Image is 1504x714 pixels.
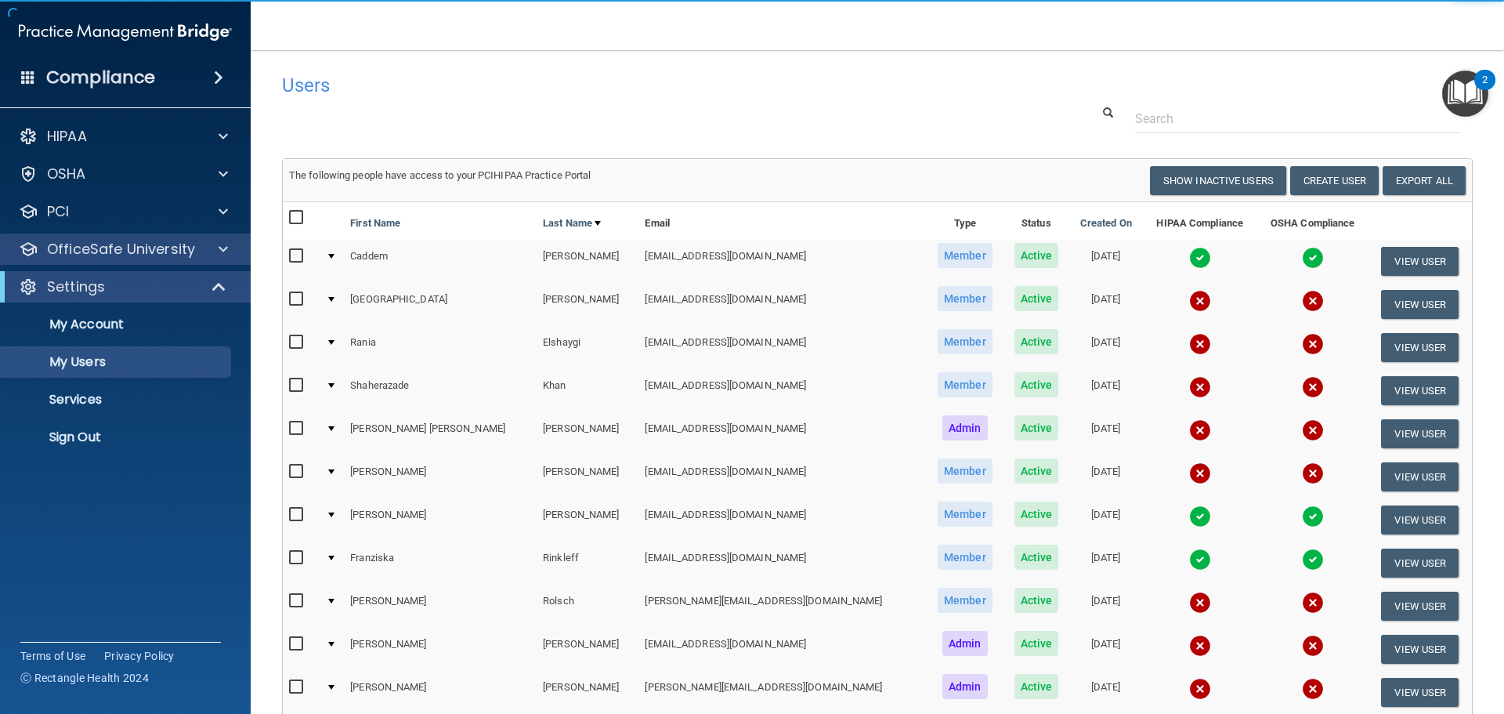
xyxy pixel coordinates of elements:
[1143,202,1257,240] th: HIPAA Compliance
[19,240,228,259] a: OfficeSafe University
[1189,376,1211,398] img: cross.ca9f0e7f.svg
[19,165,228,183] a: OSHA
[1069,283,1143,326] td: [DATE]
[638,455,926,498] td: [EMAIL_ADDRESS][DOMAIN_NAME]
[942,415,988,440] span: Admin
[1302,462,1324,484] img: cross.ca9f0e7f.svg
[1150,166,1286,195] button: Show Inactive Users
[1135,104,1461,133] input: Search
[289,169,591,181] span: The following people have access to your PCIHIPAA Practice Portal
[1014,329,1059,354] span: Active
[1302,247,1324,269] img: tick.e7d51cea.svg
[537,369,638,412] td: Khan
[1381,678,1459,707] button: View User
[344,326,537,369] td: Rania
[1014,458,1059,484] span: Active
[1302,678,1324,700] img: cross.ca9f0e7f.svg
[1189,635,1211,657] img: cross.ca9f0e7f.svg
[1189,290,1211,312] img: cross.ca9f0e7f.svg
[47,277,105,296] p: Settings
[938,458,992,484] span: Member
[1302,592,1324,614] img: cross.ca9f0e7f.svg
[938,502,992,527] span: Member
[1189,247,1211,269] img: tick.e7d51cea.svg
[1069,542,1143,585] td: [DATE]
[1189,506,1211,527] img: tick.e7d51cea.svg
[19,127,228,146] a: HIPAA
[1381,290,1459,319] button: View User
[344,671,537,714] td: [PERSON_NAME]
[1189,419,1211,441] img: cross.ca9f0e7f.svg
[1189,462,1211,484] img: cross.ca9f0e7f.svg
[938,329,992,354] span: Member
[1381,462,1459,491] button: View User
[1381,592,1459,621] button: View User
[1383,166,1466,195] a: Export All
[344,628,537,671] td: [PERSON_NAME]
[537,455,638,498] td: [PERSON_NAME]
[638,283,926,326] td: [EMAIL_ADDRESS][DOMAIN_NAME]
[1069,585,1143,628] td: [DATE]
[638,628,926,671] td: [EMAIL_ADDRESS][DOMAIN_NAME]
[537,326,638,369] td: Elshaygi
[19,277,227,296] a: Settings
[47,165,86,183] p: OSHA
[344,283,537,326] td: [GEOGRAPHIC_DATA]
[344,455,537,498] td: [PERSON_NAME]
[638,412,926,455] td: [EMAIL_ADDRESS][DOMAIN_NAME]
[1290,166,1379,195] button: Create User
[344,412,537,455] td: [PERSON_NAME] [PERSON_NAME]
[47,127,87,146] p: HIPAA
[344,542,537,585] td: Franziska
[938,372,992,397] span: Member
[47,240,195,259] p: OfficeSafe University
[1069,369,1143,412] td: [DATE]
[1381,419,1459,448] button: View User
[1069,498,1143,542] td: [DATE]
[1014,243,1059,268] span: Active
[19,16,232,48] img: PMB logo
[1069,671,1143,714] td: [DATE]
[938,588,992,613] span: Member
[638,369,926,412] td: [EMAIL_ADDRESS][DOMAIN_NAME]
[938,286,992,311] span: Member
[344,369,537,412] td: Shaherazade
[942,674,988,699] span: Admin
[1233,603,1485,665] iframe: Drift Widget Chat Controller
[638,585,926,628] td: [PERSON_NAME][EMAIL_ADDRESS][DOMAIN_NAME]
[1069,240,1143,283] td: [DATE]
[638,542,926,585] td: [EMAIL_ADDRESS][DOMAIN_NAME]
[1189,549,1211,571] img: tick.e7d51cea.svg
[350,214,400,233] a: First Name
[543,214,601,233] a: Last Name
[1069,628,1143,671] td: [DATE]
[1014,588,1059,613] span: Active
[1014,415,1059,440] span: Active
[1381,333,1459,362] button: View User
[1080,214,1132,233] a: Created On
[537,240,638,283] td: [PERSON_NAME]
[1189,678,1211,700] img: cross.ca9f0e7f.svg
[344,498,537,542] td: [PERSON_NAME]
[344,240,537,283] td: Caddem
[1069,455,1143,498] td: [DATE]
[938,545,992,570] span: Member
[1069,412,1143,455] td: [DATE]
[1014,674,1059,699] span: Active
[1069,326,1143,369] td: [DATE]
[942,631,988,656] span: Admin
[1014,286,1059,311] span: Active
[10,317,224,332] p: My Account
[1014,502,1059,527] span: Active
[537,498,638,542] td: [PERSON_NAME]
[537,542,638,585] td: Rinkleff
[344,585,537,628] td: [PERSON_NAME]
[1014,545,1059,570] span: Active
[282,75,967,96] h4: Users
[638,671,926,714] td: [PERSON_NAME][EMAIL_ADDRESS][DOMAIN_NAME]
[47,202,69,221] p: PCI
[638,240,926,283] td: [EMAIL_ADDRESS][DOMAIN_NAME]
[1302,549,1324,571] img: tick.e7d51cea.svg
[1302,333,1324,355] img: cross.ca9f0e7f.svg
[1003,202,1069,240] th: Status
